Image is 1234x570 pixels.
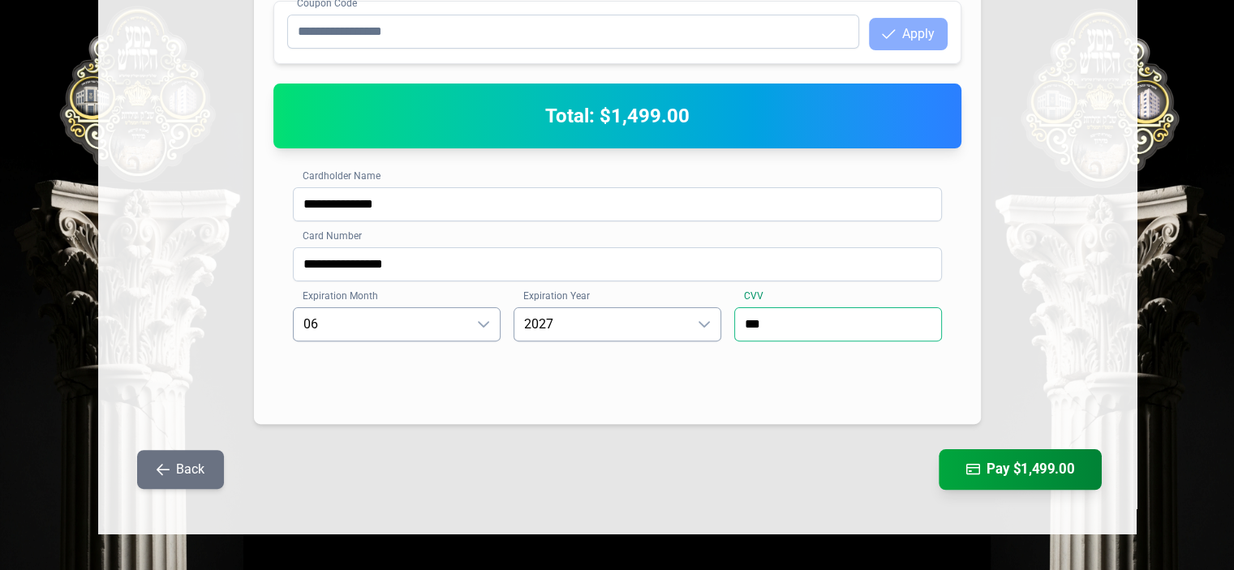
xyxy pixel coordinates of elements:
button: Back [137,450,224,489]
div: dropdown trigger [467,308,500,341]
span: 2027 [514,308,688,341]
span: 06 [294,308,467,341]
h2: Total: $1,499.00 [293,103,942,129]
button: Apply [869,18,948,50]
button: Pay $1,499.00 [939,449,1102,490]
div: dropdown trigger [688,308,720,341]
